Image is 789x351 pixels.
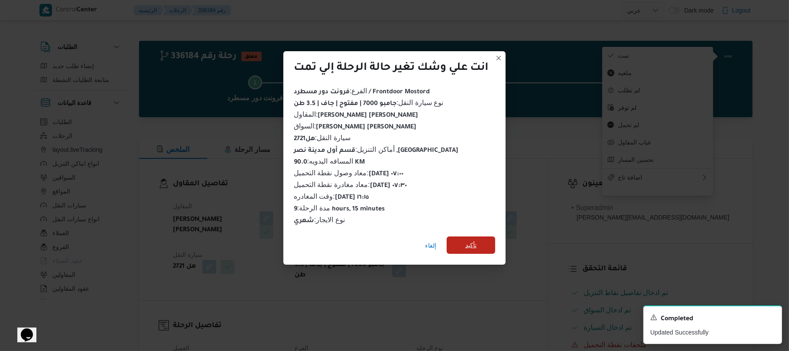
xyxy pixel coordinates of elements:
span: الفرع : [294,87,430,95]
iframe: chat widget [9,316,36,342]
span: Completed [661,314,693,325]
span: إلغاء [425,240,436,251]
span: السواق : [294,122,416,130]
b: 9 hours, 15 minutes [294,206,385,213]
span: سيارة النقل : [294,134,351,141]
span: معاد مغادرة نقطة التحميل : [294,181,407,188]
b: هل2721 [294,136,315,143]
b: [DATE] ٠٧:٣٠ [370,183,407,190]
button: إلغاء [422,237,440,254]
b: فرونت دور مسطرد / Frontdoor Mostord [294,89,430,96]
b: [DATE] ٠٧:٠٠ [369,171,403,178]
span: تأكيد [465,240,477,250]
span: المقاول : [294,111,418,118]
b: [DATE] ١٦:١٥ [335,194,369,201]
b: [PERSON_NAME] [PERSON_NAME] [318,112,418,119]
span: المسافه اليدويه : [294,157,365,165]
div: Notification [650,313,775,325]
b: 90.0 KM [294,159,365,166]
p: Updated Successfully [650,328,775,337]
b: قسم أول مدينة نصر ,[GEOGRAPHIC_DATA] [294,148,458,154]
span: نوع الايجار : [294,216,345,223]
span: نوع سيارة النقل : [294,99,443,106]
span: مدة الرحلة : [294,204,385,212]
button: Closes this modal window [494,53,504,63]
button: تأكيد [447,236,495,254]
b: جامبو 7000 | مفتوح | جاف | 3.5 طن [294,101,396,108]
div: انت علي وشك تغير حالة الرحلة إلي تمت [294,62,488,75]
span: أماكن التنزيل : [294,146,458,153]
b: [PERSON_NAME] [PERSON_NAME] [316,124,416,131]
span: وقت المغادره : [294,193,369,200]
b: شهري [294,218,314,225]
span: معاد وصول نقطة التحميل : [294,169,403,177]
